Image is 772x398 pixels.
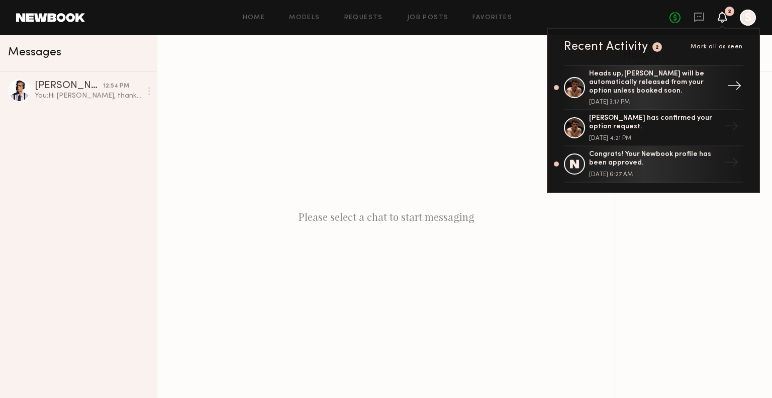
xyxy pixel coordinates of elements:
div: [PERSON_NAME] has confirmed your option request. [589,114,720,131]
div: Recent Activity [564,41,648,53]
div: [DATE] 3:17 PM [589,99,720,105]
span: Messages [8,47,61,58]
div: [DATE] 6:27 AM [589,172,720,178]
a: Congrats! Your Newbook profile has been approved.[DATE] 6:27 AM→ [564,146,743,183]
div: [DATE] 4:21 PM [589,135,720,141]
a: S [740,10,756,26]
span: Mark all as seen [691,44,743,50]
div: 12:54 PM [103,82,129,91]
a: Job Posts [407,15,449,21]
div: → [720,115,743,141]
a: [PERSON_NAME] has confirmed your option request.[DATE] 4:21 PM→ [564,110,743,146]
a: Requests [344,15,383,21]
a: Home [243,15,265,21]
div: → [723,74,746,101]
div: Heads up, [PERSON_NAME] will be automatically released from your option unless booked soon. [589,70,720,95]
a: Heads up, [PERSON_NAME] will be automatically released from your option unless booked soon.[DATE]... [564,65,743,110]
div: 2 [728,9,731,15]
div: Please select a chat to start messaging [157,35,615,398]
div: 2 [655,45,659,50]
a: Favorites [472,15,512,21]
div: You: Hi [PERSON_NAME], thanks for clarifying! Since it’s 4 hours, it looks like the cost comes in... [35,91,142,101]
div: → [720,151,743,177]
div: Congrats! Your Newbook profile has been approved. [589,150,720,168]
a: Models [289,15,320,21]
div: [PERSON_NAME] [35,81,103,91]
